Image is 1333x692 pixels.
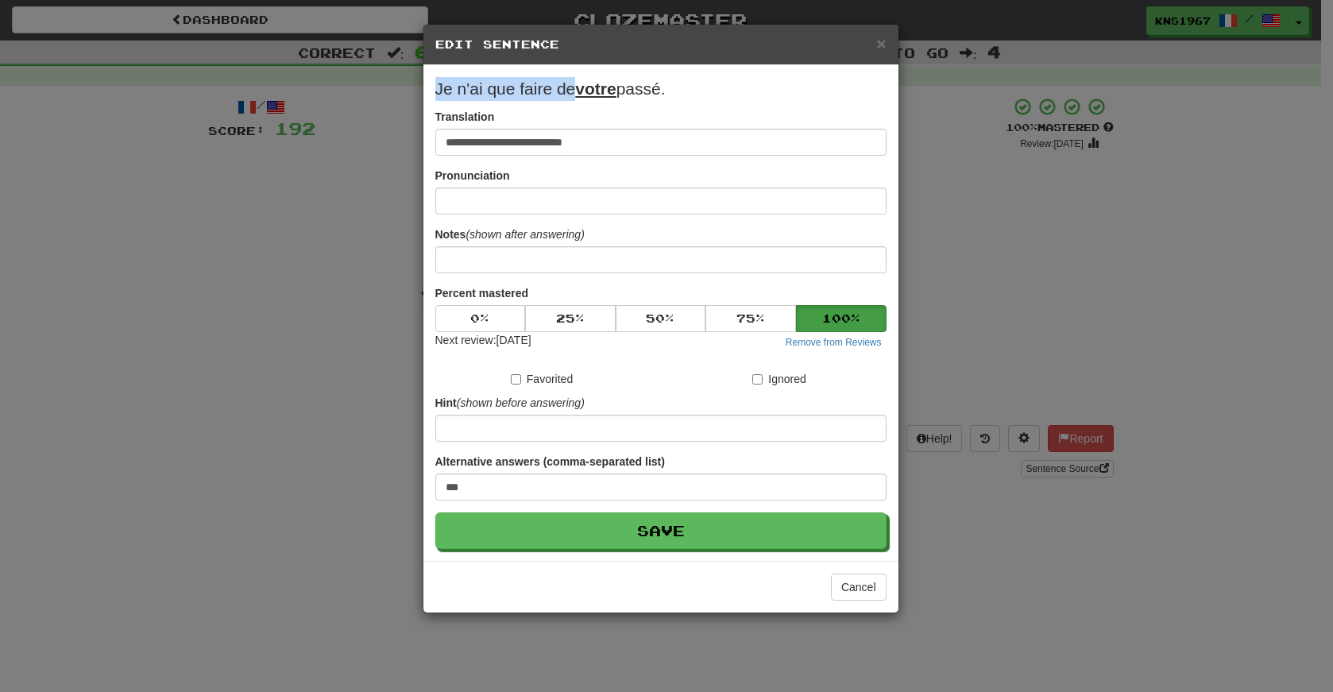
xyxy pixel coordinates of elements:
label: Translation [435,109,495,125]
button: Close [876,35,886,52]
button: Cancel [831,574,887,601]
button: 75% [705,305,796,332]
p: Je n'ai que faire de passé. [435,77,887,101]
em: (shown after answering) [466,228,584,241]
button: 100% [796,305,887,332]
button: Remove from Reviews [781,334,887,351]
div: Next review: [DATE] [435,332,531,351]
label: Notes [435,226,585,242]
label: Hint [435,395,585,411]
label: Ignored [752,371,806,387]
label: Alternative answers (comma-separated list) [435,454,665,470]
label: Favorited [511,371,573,387]
button: 50% [616,305,706,332]
h5: Edit Sentence [435,37,887,52]
u: votre [575,79,616,98]
button: 0% [435,305,526,332]
input: Ignored [752,374,763,385]
em: (shown before answering) [457,396,585,409]
span: × [876,34,886,52]
button: Save [435,512,887,549]
label: Pronunciation [435,168,510,184]
div: Percent mastered [435,305,887,332]
input: Favorited [511,374,521,385]
button: 25% [525,305,616,332]
label: Percent mastered [435,285,529,301]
